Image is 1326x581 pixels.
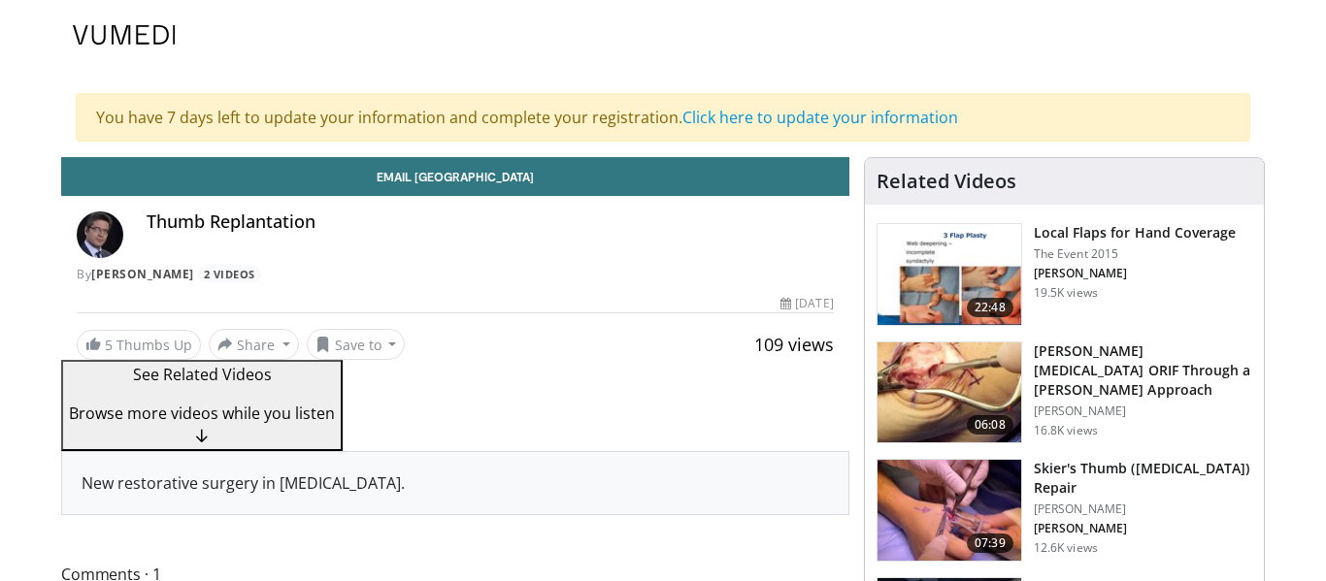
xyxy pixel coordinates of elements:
span: 109 views [754,333,834,356]
a: [PERSON_NAME] [91,266,194,282]
p: See Related Videos [69,363,335,386]
p: [PERSON_NAME] [1034,403,1252,419]
p: 19.5K views [1034,285,1098,301]
h3: Local Flaps for Hand Coverage [1034,223,1237,242]
div: New restorative surgery in [MEDICAL_DATA]. [82,471,829,495]
span: 06:08 [967,415,1013,435]
a: 2 Videos [197,266,261,282]
p: Mike Hayton [1034,521,1252,536]
span: 5 [105,336,113,354]
div: By [77,266,834,283]
img: Avatar [77,211,123,258]
h3: Skier's Thumb ([MEDICAL_DATA]) Repair [1034,459,1252,498]
button: Save to [307,329,406,360]
h4: Thumb Replantation [147,211,834,233]
p: Warren Hammert [1034,266,1237,281]
h4: Related Videos [877,170,1016,193]
div: [DATE] [780,295,833,312]
span: 22:48 [967,298,1013,317]
p: The Event 2015 [1034,246,1237,262]
a: Email [GEOGRAPHIC_DATA] [61,157,849,196]
span: 07:39 [967,533,1013,553]
img: af335e9d-3f89-4d46-97d1-d9f0cfa56dd9.150x105_q85_crop-smart_upscale.jpg [878,342,1021,443]
a: 5 Thumbs Up [77,330,201,360]
p: 12.6K views [1034,540,1098,556]
p: 16.8K views [1034,423,1098,438]
span: Browse more videos while you listen [69,403,335,424]
img: VuMedi Logo [73,25,176,45]
a: 07:39 Skier's Thumb ([MEDICAL_DATA]) Repair [PERSON_NAME] [PERSON_NAME] 12.6K views [877,459,1252,562]
h3: [PERSON_NAME][MEDICAL_DATA] ORIF Through a [PERSON_NAME] Approach [1034,341,1252,400]
button: See Related Videos Browse more videos while you listen [61,360,343,451]
div: You have 7 days left to update your information and complete your registration. [76,93,1250,142]
a: 06:08 [PERSON_NAME][MEDICAL_DATA] ORIF Through a [PERSON_NAME] Approach [PERSON_NAME] 16.8K views [877,341,1252,444]
button: Share [209,329,299,360]
a: 22:48 Local Flaps for Hand Coverage The Event 2015 [PERSON_NAME] 19.5K views [877,223,1252,326]
p: [PERSON_NAME] [1034,501,1252,517]
img: cf79e27c-792e-4c6a-b4db-18d0e20cfc31.150x105_q85_crop-smart_upscale.jpg [878,460,1021,561]
a: Click here to update your information [682,107,958,128]
img: b6f583b7-1888-44fa-9956-ce612c416478.150x105_q85_crop-smart_upscale.jpg [878,224,1021,325]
